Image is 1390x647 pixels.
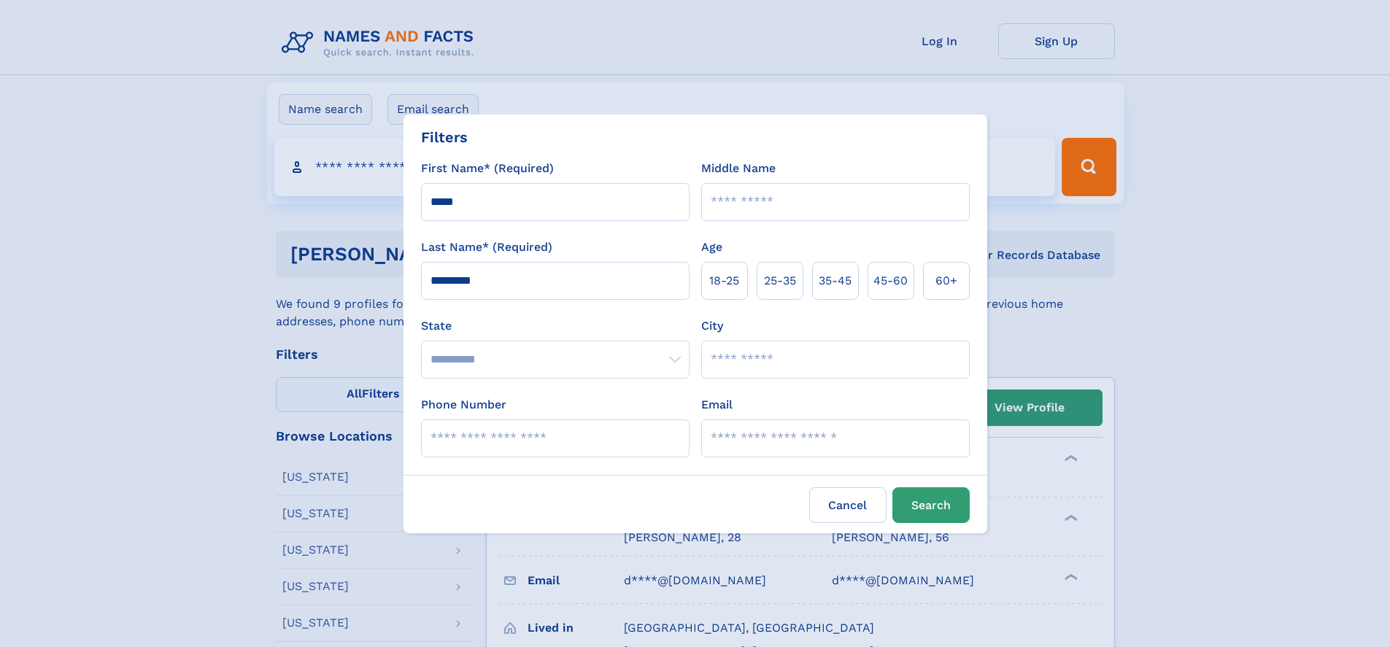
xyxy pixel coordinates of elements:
[701,160,776,177] label: Middle Name
[892,487,970,523] button: Search
[764,272,796,290] span: 25‑35
[421,317,690,335] label: State
[809,487,887,523] label: Cancel
[421,239,552,256] label: Last Name* (Required)
[819,272,852,290] span: 35‑45
[421,126,468,148] div: Filters
[709,272,739,290] span: 18‑25
[935,272,957,290] span: 60+
[701,239,722,256] label: Age
[873,272,908,290] span: 45‑60
[701,396,733,414] label: Email
[701,317,723,335] label: City
[421,396,506,414] label: Phone Number
[421,160,554,177] label: First Name* (Required)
